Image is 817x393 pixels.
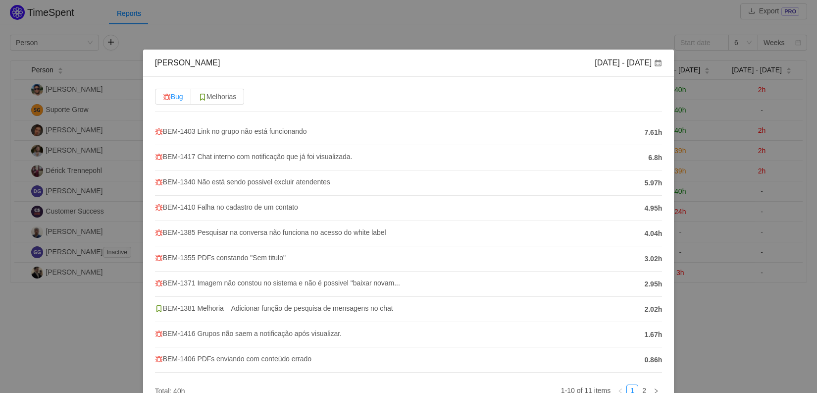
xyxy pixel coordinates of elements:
[155,330,342,337] span: BEM-1416 Grupos não saem a notificação após visualizar.
[155,355,163,363] img: 10303
[155,153,353,161] span: BEM-1417 Chat interno com notificação que já foi visualizada.
[155,204,163,212] img: 10303
[155,153,163,161] img: 10303
[155,203,298,211] span: BEM-1410 Falha no cadastro de um contato
[155,178,163,186] img: 10303
[644,304,662,315] span: 2.02h
[644,355,662,365] span: 0.86h
[595,57,662,68] div: [DATE] - [DATE]
[163,93,171,101] img: 10303
[155,228,386,236] span: BEM-1385 Pesquisar na conversa não funciona no acesso do white label
[155,127,307,135] span: BEM-1403 Link no grupo não está funcionando
[644,254,662,264] span: 3.02h
[644,279,662,289] span: 2.95h
[155,305,163,313] img: 10315
[155,280,163,287] img: 10303
[644,228,662,239] span: 4.04h
[155,254,163,262] img: 10303
[644,330,662,340] span: 1.67h
[155,330,163,338] img: 10303
[155,304,393,312] span: BEM-1381 Melhoria – Adicionar função de pesquisa de mensagens no chat
[199,93,237,101] span: Melhorias
[644,178,662,188] span: 5.97h
[155,279,400,287] span: BEM-1371 Imagem não constou no sistema e não é possivel "baixar novam...
[155,254,286,262] span: BEM-1355 PDFs constando "Sem titulo"
[163,93,183,101] span: Bug
[644,127,662,138] span: 7.61h
[155,355,311,363] span: BEM-1406 PDFs enviando com conteúdo errado
[644,203,662,214] span: 4.95h
[199,93,206,101] img: 10315
[648,153,662,163] span: 6.8h
[155,229,163,237] img: 10303
[155,178,330,186] span: BEM-1340 Não está sendo possivel excluir atendentes
[155,128,163,136] img: 10303
[155,57,220,68] div: [PERSON_NAME]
